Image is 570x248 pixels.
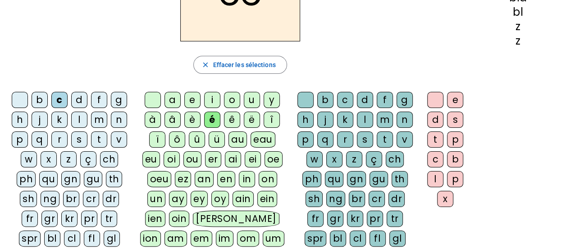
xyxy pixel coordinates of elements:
[145,112,161,128] div: à
[91,112,107,128] div: m
[80,151,96,167] div: ç
[369,230,386,247] div: fl
[164,92,181,108] div: a
[71,131,87,148] div: s
[357,131,373,148] div: s
[111,112,127,128] div: n
[317,92,333,108] div: b
[317,131,333,148] div: q
[228,131,247,148] div: au
[111,92,127,108] div: g
[217,171,235,187] div: en
[225,151,241,167] div: ai
[83,191,99,207] div: cr
[297,131,314,148] div: p
[41,211,58,227] div: gr
[201,61,209,69] mat-icon: close
[191,191,208,207] div: ey
[164,112,181,128] div: â
[224,92,240,108] div: o
[51,112,68,128] div: k
[251,131,275,148] div: eau
[51,131,68,148] div: r
[264,112,280,128] div: î
[357,92,373,108] div: d
[447,112,463,128] div: s
[480,36,556,46] div: z
[437,191,453,207] div: x
[427,171,443,187] div: l
[64,230,80,247] div: cl
[111,131,127,148] div: v
[427,151,443,167] div: c
[205,151,221,167] div: er
[350,230,366,247] div: cl
[91,131,107,148] div: t
[257,191,278,207] div: ein
[388,191,405,207] div: dr
[447,151,463,167] div: b
[305,230,326,247] div: spr
[307,211,324,227] div: fr
[101,211,117,227] div: tr
[20,191,37,207] div: sh
[264,151,283,167] div: oe
[61,211,78,227] div: kr
[224,112,240,128] div: ê
[397,92,413,108] div: g
[216,230,233,247] div: im
[164,230,187,247] div: am
[51,92,68,108] div: c
[306,151,323,167] div: w
[211,191,229,207] div: oy
[330,230,346,247] div: bl
[367,211,383,227] div: pr
[39,171,58,187] div: qu
[61,171,80,187] div: gn
[32,131,48,148] div: q
[41,151,57,167] div: x
[447,171,463,187] div: p
[326,191,345,207] div: ng
[106,171,122,187] div: th
[169,211,190,227] div: oin
[377,112,393,128] div: m
[147,171,172,187] div: oeu
[189,131,205,148] div: û
[259,171,277,187] div: on
[103,191,119,207] div: dr
[184,112,201,128] div: è
[19,230,41,247] div: spr
[263,230,284,247] div: um
[17,171,36,187] div: ph
[60,151,77,167] div: z
[104,230,120,247] div: gl
[175,171,191,187] div: ez
[447,92,463,108] div: e
[369,191,385,207] div: cr
[183,151,201,167] div: ou
[244,112,260,128] div: ë
[41,191,59,207] div: ng
[326,151,342,167] div: x
[169,191,187,207] div: ay
[32,92,48,108] div: b
[237,230,259,247] div: om
[347,211,363,227] div: kr
[84,171,102,187] div: gu
[100,151,118,167] div: ch
[349,191,365,207] div: br
[140,230,161,247] div: ion
[142,151,160,167] div: eu
[387,211,403,227] div: tr
[213,59,275,70] span: Effacer les sélections
[480,21,556,32] div: z
[369,171,388,187] div: gu
[357,112,373,128] div: l
[22,211,38,227] div: fr
[84,230,100,247] div: fl
[427,112,443,128] div: d
[346,151,362,167] div: z
[71,92,87,108] div: d
[239,171,255,187] div: in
